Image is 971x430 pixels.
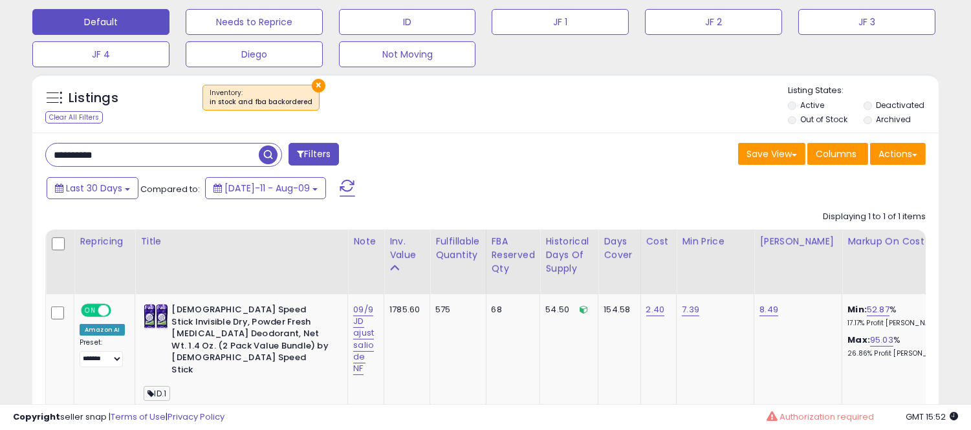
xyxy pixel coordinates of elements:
[876,114,911,125] label: Archived
[205,177,326,199] button: [DATE]-11 - Aug-09
[545,304,588,316] div: 54.50
[80,338,125,367] div: Preset:
[645,9,782,35] button: JF 2
[492,304,530,316] div: 68
[389,235,424,262] div: Inv. value
[289,143,339,166] button: Filters
[759,303,778,316] a: 8.49
[140,235,342,248] div: Title
[32,9,169,35] button: Default
[210,98,312,107] div: in stock and fba backordered
[353,235,378,248] div: Note
[646,235,671,248] div: Cost
[847,349,955,358] p: 26.86% Profit [PERSON_NAME]
[816,147,856,160] span: Columns
[870,334,893,347] a: 95.03
[798,9,935,35] button: JF 3
[492,9,629,35] button: JF 1
[842,230,965,294] th: The percentage added to the cost of goods (COGS) that forms the calculator for Min & Max prices.
[66,182,122,195] span: Last 30 Days
[847,235,959,248] div: Markup on Cost
[144,386,170,401] span: ID.1
[435,235,480,262] div: Fulfillable Quantity
[186,9,323,35] button: Needs to Reprice
[847,334,955,358] div: %
[759,235,836,248] div: [PERSON_NAME]
[847,319,955,328] p: 17.17% Profit [PERSON_NAME]
[906,411,958,423] span: 2025-09-9 15:52 GMT
[800,114,847,125] label: Out of Stock
[807,143,868,165] button: Columns
[800,100,824,111] label: Active
[339,9,476,35] button: ID
[867,303,889,316] a: 52.87
[389,304,420,316] div: 1785.60
[312,79,325,92] button: ×
[780,411,874,423] span: Authorization required
[339,41,476,67] button: Not Moving
[353,303,374,375] a: 09/9 JD ajust salio de NF
[545,235,593,275] div: Historical Days Of Supply
[646,303,665,316] a: 2.40
[604,304,630,316] div: 154.58
[140,183,200,195] span: Compared to:
[492,235,535,275] div: FBA Reserved Qty
[186,41,323,67] button: Diego
[144,304,168,330] img: 51KijwOx9GL._SL40_.jpg
[168,411,224,423] a: Privacy Policy
[80,324,125,336] div: Amazon AI
[435,304,475,316] div: 575
[210,88,312,107] span: Inventory :
[111,411,166,423] a: Terms of Use
[823,211,926,223] div: Displaying 1 to 1 of 1 items
[682,235,748,248] div: Min Price
[32,41,169,67] button: JF 4
[109,305,130,316] span: OFF
[224,182,310,195] span: [DATE]-11 - Aug-09
[80,235,129,248] div: Repricing
[788,85,939,97] p: Listing States:
[604,235,635,262] div: Days Cover
[82,305,98,316] span: ON
[876,100,924,111] label: Deactivated
[847,334,870,346] b: Max:
[47,177,138,199] button: Last 30 Days
[171,304,329,379] b: [DEMOGRAPHIC_DATA] Speed Stick Invisible Dry, Powder Fresh [MEDICAL_DATA] Deodorant, Net Wt. 1.4 ...
[45,111,103,124] div: Clear All Filters
[13,411,224,424] div: seller snap | |
[13,411,60,423] strong: Copyright
[847,303,867,316] b: Min:
[69,89,118,107] h5: Listings
[870,143,926,165] button: Actions
[738,143,805,165] button: Save View
[847,304,955,328] div: %
[682,303,699,316] a: 7.39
